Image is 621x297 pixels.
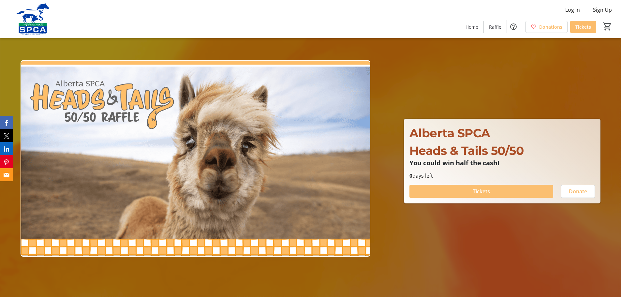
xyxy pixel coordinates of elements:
p: days left [409,172,595,180]
button: Cart [601,21,613,32]
button: Donate [561,185,595,198]
button: Log In [560,5,585,15]
a: Donations [525,21,568,33]
a: Home [460,21,483,33]
button: Tickets [409,185,553,198]
button: Help [507,20,520,33]
span: Tickets [575,23,591,30]
span: Heads & Tails 50/50 [409,143,524,158]
span: Alberta SPCA [409,126,490,140]
img: Alberta SPCA's Logo [4,3,62,35]
button: Sign Up [588,5,617,15]
span: Home [466,23,478,30]
a: Raffle [484,21,507,33]
img: Campaign CTA Media Photo [21,60,370,257]
p: You could win half the cash! [409,159,595,167]
span: Donate [569,187,587,195]
span: Donations [539,23,562,30]
a: Tickets [570,21,596,33]
span: 0 [409,172,412,179]
span: Log In [565,6,580,14]
span: Sign Up [593,6,612,14]
span: Tickets [473,187,490,195]
span: Raffle [489,23,501,30]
